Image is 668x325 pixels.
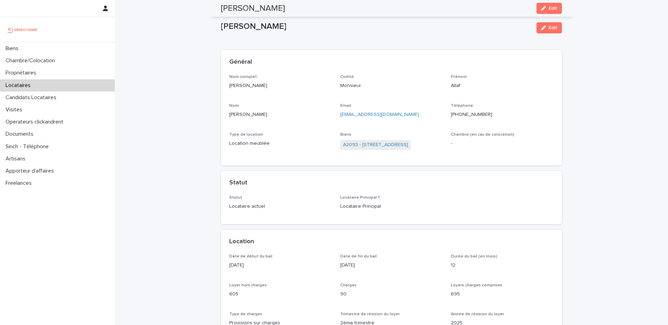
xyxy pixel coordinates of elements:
button: Edit [536,22,562,33]
p: Locataire actuel [229,203,332,210]
span: Email [340,104,351,108]
p: Locataires [3,82,36,89]
p: Artisans [3,156,31,162]
span: Nom [229,104,239,108]
span: Locataire Principal ? [340,196,380,200]
span: Civilité [340,75,354,79]
span: Année de révision du loyer [451,312,504,316]
p: 90 [340,291,443,298]
span: Nom complet [229,75,257,79]
p: Propriétaires [3,70,42,76]
p: [DATE] [340,262,443,269]
span: Chambre (en cas de colocation) [451,133,514,137]
p: Locataire Principal [340,203,443,210]
span: Edit [549,6,557,11]
p: Location meublée [229,140,332,147]
p: Biens [3,45,24,52]
span: Type de location [229,133,263,137]
p: Candidats Locataires [3,94,62,101]
p: Documents [3,131,39,137]
span: Loyer hors charges [229,283,267,287]
p: Sinch - Téléphone [3,143,54,150]
h2: Statut [229,179,247,187]
span: Durée du bail (en mois) [451,254,497,259]
p: Visites [3,106,28,113]
span: Trimestre de révision du loyer [340,312,400,316]
p: Chambre/Colocation [3,57,61,64]
p: 695 [451,291,554,298]
span: Téléphone [451,104,473,108]
p: [DATE] [229,262,332,269]
h2: [PERSON_NAME] [221,3,285,14]
p: Monsieur [340,82,443,89]
h2: Location [229,238,254,246]
a: A2093 - [STREET_ADDRESS] [343,141,408,149]
span: Type de charges [229,312,262,316]
h2: Général [229,58,252,66]
p: Operateurs clickandrent [3,119,69,125]
p: 12 [451,262,554,269]
p: [PERSON_NAME] [229,82,332,89]
span: Edit [549,25,557,30]
p: Allaf [451,82,554,89]
p: [PERSON_NAME] [229,111,332,118]
button: Edit [536,3,562,14]
p: - [451,140,554,147]
p: Freelances [3,180,37,187]
p: Apporteur d'affaires [3,168,59,174]
span: Prénom [451,75,467,79]
img: UCB0brd3T0yccxBKYDjQ [6,23,39,37]
p: [PERSON_NAME] [221,22,531,32]
span: Statut [229,196,242,200]
span: Biens [340,133,351,137]
span: Date de début du bail [229,254,272,259]
p: 605 [229,291,332,298]
span: Date de fin du bail [340,254,377,259]
p: [PHONE_NUMBER] [451,111,554,118]
span: Loyers charges comprises [451,283,502,287]
span: Charges [340,283,357,287]
a: [EMAIL_ADDRESS][DOMAIN_NAME] [340,112,419,117]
